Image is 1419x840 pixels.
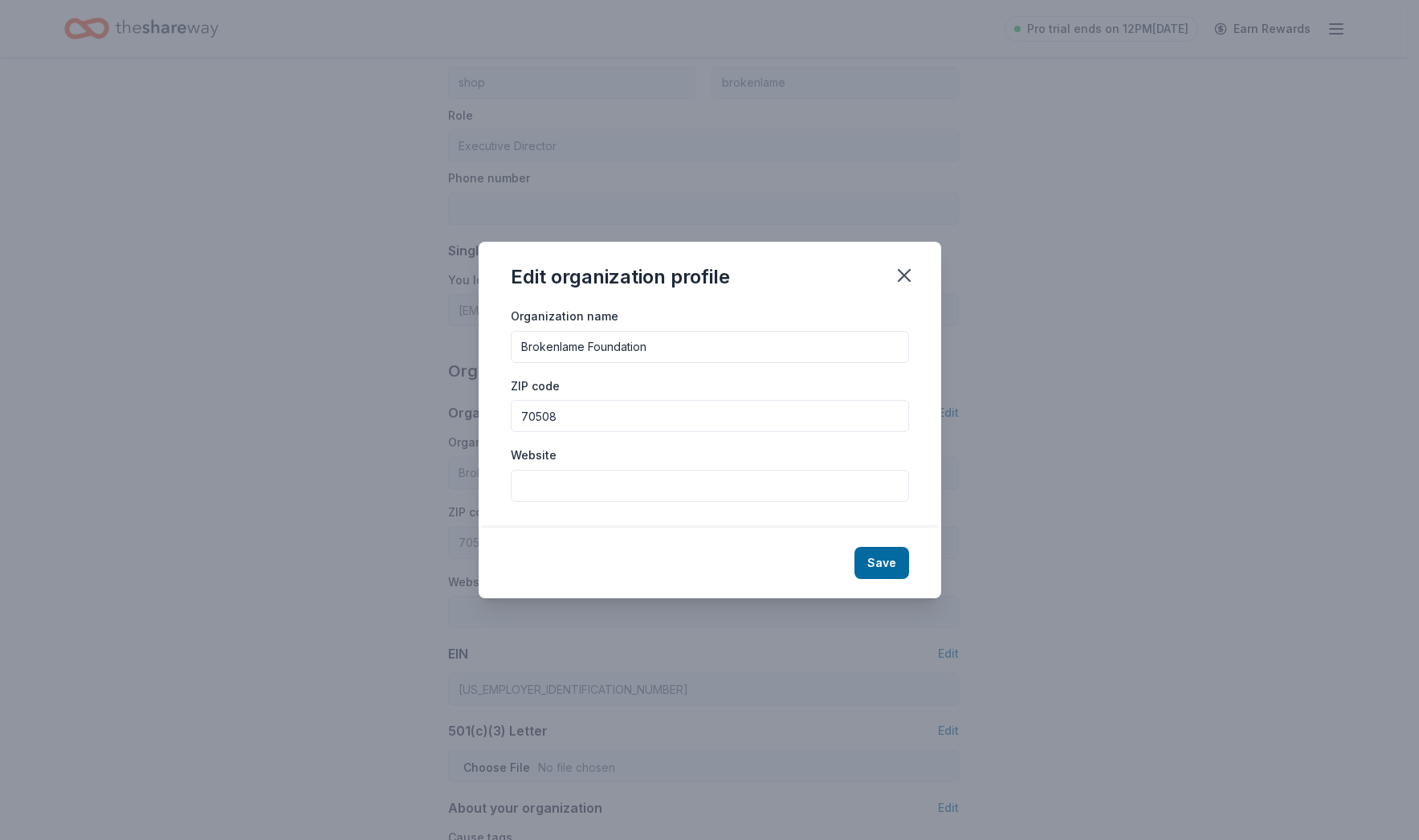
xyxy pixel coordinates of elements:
[511,400,909,432] input: 12345 (U.S. only)
[511,378,560,394] label: ZIP code
[854,547,909,579] button: Save
[511,447,557,463] label: Website
[511,308,618,324] label: Organization name
[511,264,730,290] div: Edit organization profile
